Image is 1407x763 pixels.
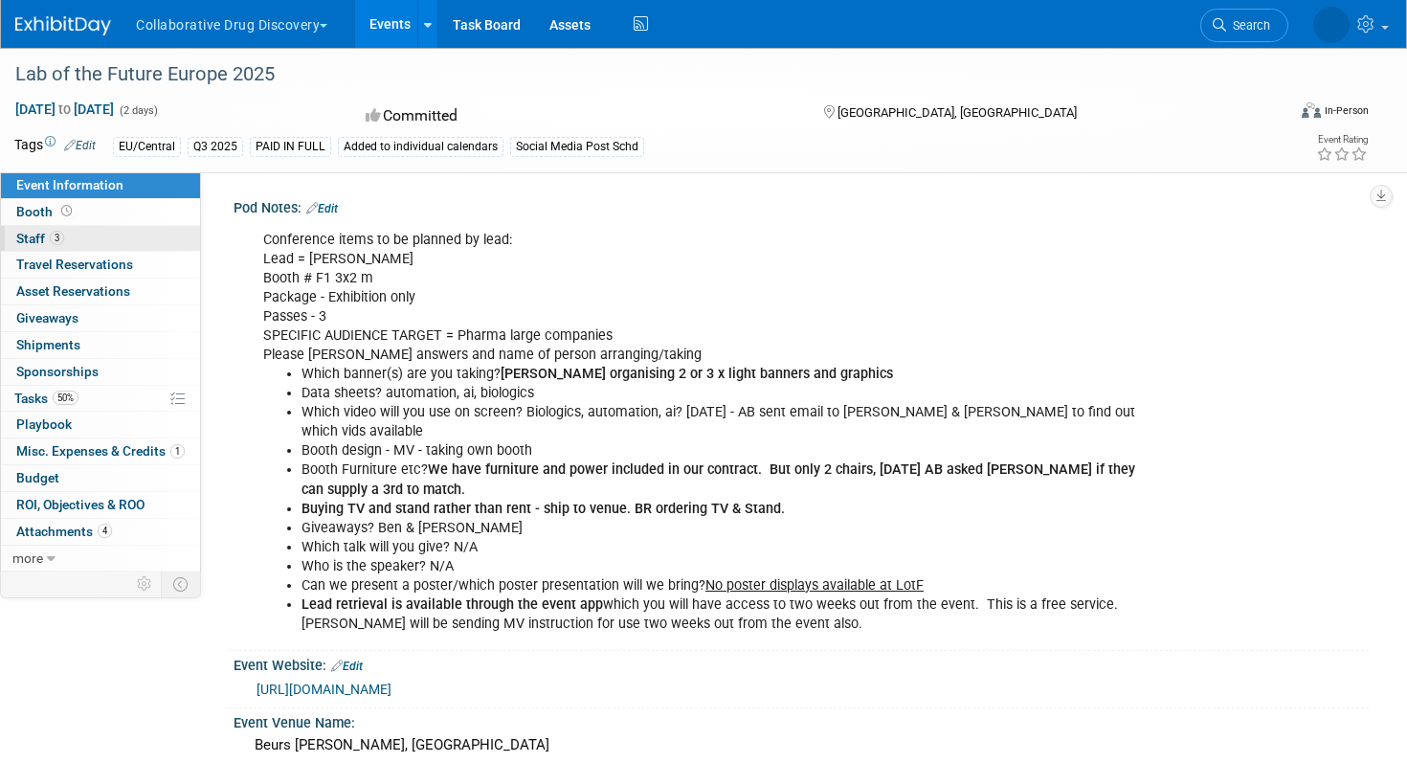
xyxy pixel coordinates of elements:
td: Tags [14,135,96,157]
div: Committed [360,100,793,133]
a: more [1,546,200,572]
span: 3 [50,231,64,245]
b: Lead retrieval is available through the event app [301,596,603,613]
a: [URL][DOMAIN_NAME] [257,682,391,697]
span: Sponsorships [16,364,99,379]
div: Beurs [PERSON_NAME], [GEOGRAPHIC_DATA] [248,730,1354,760]
span: Tasks [14,391,78,406]
a: Playbook [1,412,200,438]
div: Pod Notes: [234,193,1369,218]
span: more [12,550,43,566]
li: Giveaways? Ben & [PERSON_NAME] [301,519,1139,538]
span: Travel Reservations [16,257,133,272]
a: Edit [64,139,96,152]
div: In-Person [1324,103,1369,118]
span: Booth not reserved yet [57,204,76,218]
span: Search [1226,18,1270,33]
div: PAID IN FULL [250,137,331,157]
span: Playbook [16,416,72,432]
a: Edit [306,202,338,215]
li: Data sheets? automation, ai, biologics [301,384,1139,403]
u: No poster displays available at LotF [705,577,924,594]
div: Event Venue Name: [234,708,1369,732]
a: Tasks50% [1,386,200,412]
li: Which talk will you give? N/A [301,538,1139,557]
li: Booth design - MV - taking own booth [301,441,1139,460]
a: Misc. Expenses & Credits1 [1,438,200,464]
span: 50% [53,391,78,405]
a: Edit [331,660,363,673]
span: Asset Reservations [16,283,130,299]
div: Event Rating [1316,135,1368,145]
span: Attachments [16,524,112,539]
td: Personalize Event Tab Strip [128,572,162,596]
div: Event Format [1167,100,1369,128]
a: Shipments [1,332,200,358]
span: to [56,101,74,117]
b: We have furniture and power included in our contract. But only 2 chairs, [DATE] AB asked [PERSON_... [301,461,1135,497]
span: Giveaways [16,310,78,325]
span: 1 [170,444,185,459]
a: Event Information [1,172,200,198]
a: Search [1200,9,1288,42]
span: 4 [98,524,112,538]
span: ROI, Objectives & ROO [16,497,145,512]
a: Attachments4 [1,519,200,545]
li: Which banner(s) are you taking? [301,365,1139,384]
b: [PERSON_NAME] organising 2 or 3 x light banners and graphics [501,366,893,382]
td: Toggle Event Tabs [162,572,201,596]
li: Who is the speaker? N/A [301,557,1139,576]
span: Staff [16,231,64,246]
span: Booth [16,204,76,219]
div: EU/Central [113,137,181,157]
div: Added to individual calendars [338,137,503,157]
a: Sponsorships [1,359,200,385]
li: which you will have access to two weeks out from the event. This is a free service. [PERSON_NAME]... [301,595,1139,634]
img: Format-Inperson.png [1302,102,1321,118]
div: Lab of the Future Europe 2025 [9,57,1254,92]
li: Which video will you use on screen? Biologics, automation, ai? [DATE] - AB sent email to [PERSON_... [301,403,1139,441]
a: Booth [1,199,200,225]
div: Social Media Post Schd [510,137,644,157]
a: Travel Reservations [1,252,200,278]
div: Event Website: [234,651,1369,676]
div: Conference items to be planned by lead: Lead = [PERSON_NAME] Booth # F1 3x2 m Package - Exhibitio... [250,221,1150,644]
b: Buying TV and stand rather than rent - ship to venue. BR ordering TV & Stand. [301,501,785,517]
a: Staff3 [1,226,200,252]
div: Q3 2025 [188,137,243,157]
a: Budget [1,465,200,491]
span: [GEOGRAPHIC_DATA], [GEOGRAPHIC_DATA] [837,105,1077,120]
span: Shipments [16,337,80,352]
span: Event Information [16,177,123,192]
span: [DATE] [DATE] [14,101,115,118]
a: ROI, Objectives & ROO [1,492,200,518]
img: ExhibitDay [15,16,111,35]
span: Budget [16,470,59,485]
img: Daniel Scanlon [1313,7,1350,43]
span: Misc. Expenses & Credits [16,443,185,459]
a: Giveaways [1,305,200,331]
a: Asset Reservations [1,279,200,304]
span: (2 days) [118,104,158,117]
li: Booth Furniture etc? [301,460,1139,499]
li: Can we present a poster/which poster presentation will we bring? [301,576,1139,595]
